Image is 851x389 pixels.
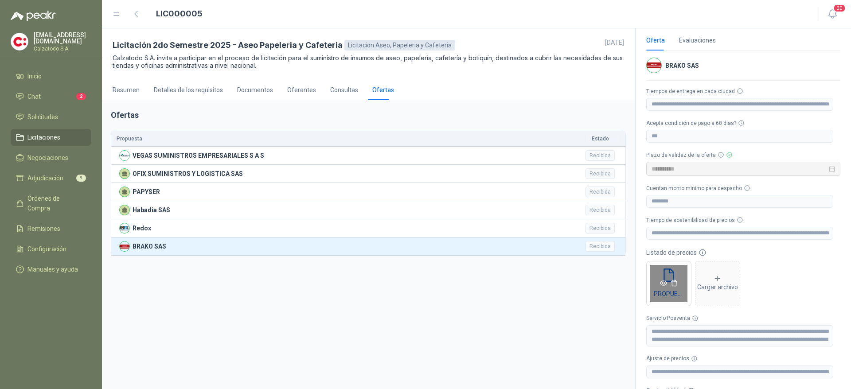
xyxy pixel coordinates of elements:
[117,131,586,147] th: Propuesta
[133,151,264,160] p: VEGAS SUMINISTROS EMPRESARIALES S A S
[669,279,679,288] button: delete
[133,241,166,251] p: BRAKO SAS
[11,170,91,187] a: Adjudicación9
[679,35,716,45] div: Evaluaciones
[133,169,243,179] p: OFIX SUMINISTROS Y LOGISTICA SAS
[646,35,665,45] div: Oferta
[11,68,91,85] a: Inicio
[586,131,620,147] th: Estado
[671,280,678,287] span: delete
[27,71,42,81] span: Inicio
[76,175,86,182] span: 9
[11,33,28,50] img: Company Logo
[156,8,203,20] h1: LIC000005
[697,275,738,292] div: Cargar archivo
[330,85,358,95] div: Consultas
[11,11,56,21] img: Logo peakr
[11,109,91,125] a: Solicitudes
[605,39,624,46] p: [DATE]
[27,132,60,142] span: Licitaciones
[646,186,742,191] span: Cuentan monto minimo para despacho
[586,205,615,215] div: Recibida
[11,261,91,278] a: Manuales y ayuda
[646,121,736,126] span: Acepta condición de pago a 60 dias?
[586,223,615,233] div: Recibida
[586,187,615,197] div: Recibida
[27,194,83,213] span: Órdenes de Compra
[11,88,91,105] a: Chat2
[646,356,689,361] span: Ajuste de precios
[658,280,669,287] a: eye
[237,85,273,95] div: Documentos
[27,153,68,163] span: Negociaciones
[646,315,690,321] span: Servicio Posventa
[111,109,139,121] h2: Ofertas
[646,89,735,94] span: Tiempos de entrega en cada ciudad
[120,223,129,233] img: Company Logo
[833,4,846,12] span: 20
[76,93,86,100] span: 2
[11,149,91,166] a: Negociaciones
[113,54,624,69] p: Calzatodo S.A. invita a participar en el proceso de licitación para el suministro de insumos de a...
[287,85,316,95] div: Oferentes
[27,92,41,101] span: Chat
[660,280,667,287] span: eye
[646,249,697,256] span: Listado de precios
[344,40,455,51] div: Licitación Aseo, Papeleria y Cafeteria
[586,168,615,179] div: Recibida
[372,85,394,95] div: Ofertas
[11,220,91,237] a: Remisiones
[113,39,343,51] h3: Licitación 2do Semestre 2025 - Aseo Papeleria y Cafeteria
[120,241,129,251] img: Company Logo
[27,244,66,254] span: Configuración
[34,46,91,51] p: Calzatodo S.A.
[665,61,699,70] h4: BRAKO SAS
[586,150,615,161] div: Recibida
[120,151,129,160] img: Company Logo
[133,223,151,233] p: Redox
[646,218,735,223] span: Tiempo de sostenibilidad de precios
[133,187,160,197] p: PAPYSER
[586,241,615,252] div: Recibida
[27,265,78,274] span: Manuales y ayuda
[27,173,63,183] span: Adjudicación
[34,32,91,44] p: [EMAIL_ADDRESS][DOMAIN_NAME]
[27,224,60,233] span: Remisiones
[27,112,58,122] span: Solicitudes
[133,205,170,215] p: Habadia SAS
[11,190,91,217] a: Órdenes de Compra
[11,241,91,257] a: Configuración
[647,58,661,73] img: Company Logo
[824,6,840,22] button: 20
[11,129,91,146] a: Licitaciones
[113,85,140,95] div: Resumen
[646,152,716,158] span: Plazo de validez de la oferta
[154,85,223,95] div: Detalles de los requisitos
